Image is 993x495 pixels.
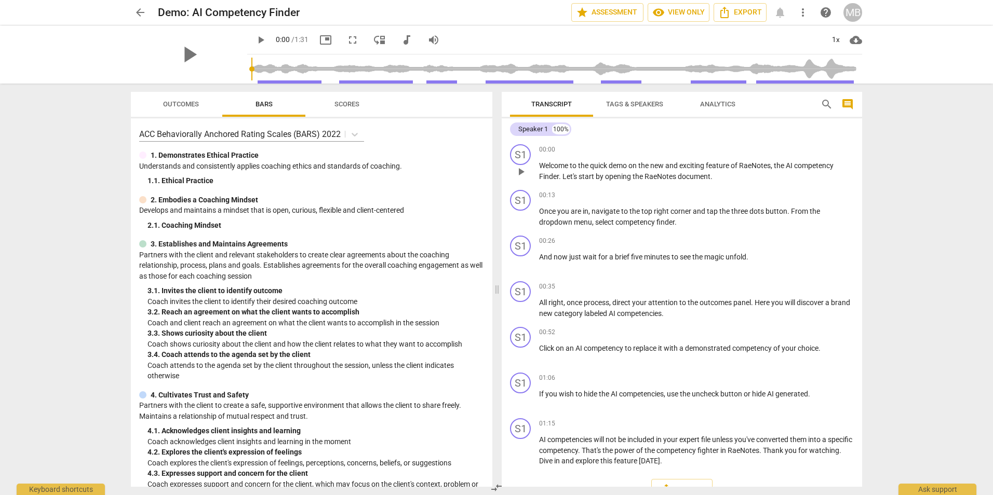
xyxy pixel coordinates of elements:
span: will [785,298,797,307]
span: right [548,298,563,307]
span: on [628,161,638,170]
span: brief [615,253,631,261]
span: help [820,6,832,19]
div: 4. 2. Explores the client's expression of feelings [147,447,484,458]
span: not [606,435,618,444]
span: tap [707,207,719,215]
span: AI [539,435,547,444]
span: panel [733,298,751,307]
p: ACC Behaviorally Anchored Rating Scales (BARS) 2022 [139,128,341,140]
button: View only [648,3,709,22]
span: , [588,207,592,215]
span: 01:15 [539,419,555,428]
span: it [658,344,664,352]
span: play_arrow [176,41,203,68]
div: Change speaker [510,327,531,348]
span: . [675,218,677,226]
span: your [782,344,798,352]
span: 00:26 [539,237,555,245]
span: Export [718,6,762,19]
span: . [818,344,821,352]
span: fullscreen [346,34,359,46]
p: Partners with the client to create a safe, supportive environment that allows the client to share... [139,400,484,421]
span: Outcomes [163,100,199,108]
span: process [584,298,609,307]
div: 3. 2. Reach an agreement on what the client wants to accomplish [147,307,484,318]
span: . [759,446,763,455]
span: Scores [334,100,359,108]
span: feature [706,161,731,170]
span: . [559,172,562,181]
span: View only [652,6,705,19]
button: Search [818,96,835,113]
span: discover [797,298,825,307]
span: fighter [697,446,720,455]
div: 1x [826,32,846,48]
span: a [825,298,831,307]
span: in [583,207,588,215]
span: right [654,207,670,215]
span: exciting [679,161,706,170]
span: volume_up [427,34,440,46]
span: the [578,161,590,170]
span: 00:52 [539,328,555,337]
span: competencies [617,309,662,318]
span: direct [612,298,632,307]
p: Coach and client reach an agreement on what the client wants to accomplish in the session [147,318,484,328]
span: , [609,298,612,307]
span: AI [609,309,617,318]
span: . [808,390,810,398]
span: AI [786,161,794,170]
p: Coach acknowledges client insights and learning in the moment [147,436,484,447]
span: now [554,253,569,261]
span: . [787,207,791,215]
span: competencies [547,435,594,444]
div: Change speaker [510,144,531,165]
span: to [575,390,584,398]
span: five [631,253,644,261]
span: this [600,457,614,465]
span: the [645,446,656,455]
span: picture_in_picture [319,34,332,46]
span: Welcome [539,161,570,170]
button: Picture in picture [316,31,335,49]
span: use [667,390,680,398]
div: Ask support [898,484,976,495]
span: to [625,344,633,352]
span: . [662,309,664,318]
button: Export [714,3,767,22]
span: brand [831,298,850,307]
span: start [579,172,596,181]
span: Bars [256,100,273,108]
span: . [839,446,841,455]
span: navigate [592,207,621,215]
div: 3. 3. Shows curiosity about the client [147,328,484,339]
div: MB [843,3,862,22]
div: Change speaker [510,190,531,211]
span: competency [615,218,656,226]
span: arrow_back [134,6,146,19]
span: compare_arrows [490,482,503,494]
span: be [618,435,627,444]
span: button [720,390,744,398]
button: Play [251,31,270,49]
span: for [798,446,809,455]
button: Fullscreen [343,31,362,49]
span: Let's [562,172,579,181]
span: competency [584,344,625,352]
span: of [731,161,739,170]
p: 4. Cultivates Trust and Safety [151,390,249,401]
span: the [629,207,641,215]
span: the [680,390,692,398]
span: by [596,172,605,181]
span: quick [590,161,609,170]
span: select [595,218,615,226]
span: you've [734,435,756,444]
p: 3. Establishes and Maintains Agreements [151,239,288,250]
div: 4. 3. Expresses support and concern for the client [147,468,484,479]
span: cloud_download [850,34,862,46]
span: included [627,435,656,444]
span: your [663,435,679,444]
span: And [539,253,554,261]
span: RaeNotes [645,172,678,181]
